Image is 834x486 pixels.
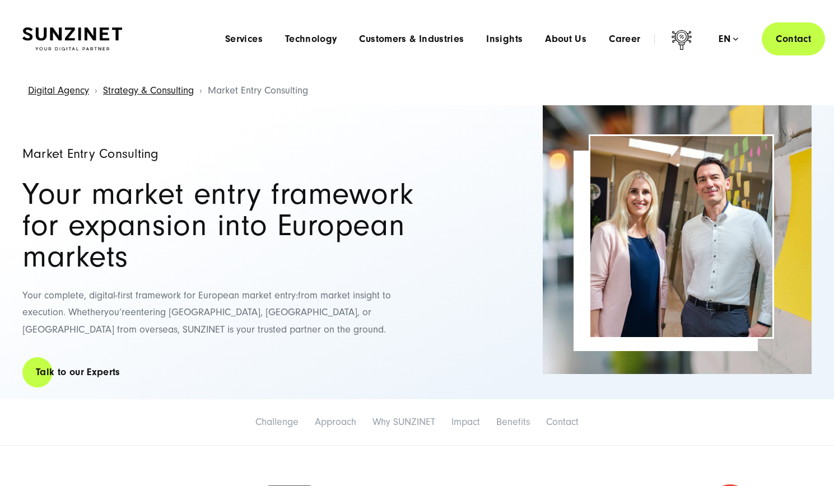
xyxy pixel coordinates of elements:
[22,179,414,273] h2: Your market entry framework for expansion into European markets
[372,416,435,428] a: Why SUNZINET
[543,105,812,374] img: Close-up of a white brick wall with yellow sticky notes on it. | Market entry framework SUNZINET
[315,416,356,428] a: Approach
[486,34,523,45] a: Insights
[762,22,825,55] a: Contact
[359,34,464,45] a: Customers & Industries
[103,85,194,96] a: Strategy & Consulting
[285,34,337,45] a: Technology
[719,34,738,45] div: en
[22,147,414,161] h1: Market Entry Consulting
[22,289,298,301] span: Your complete, digital-first framework for European market entry:
[22,306,386,335] span: entering [GEOGRAPHIC_DATA], [GEOGRAPHIC_DATA], or [GEOGRAPHIC_DATA] from overseas, SUNZINET is yo...
[22,356,134,388] a: Talk to our Experts
[225,34,263,45] a: Services
[255,416,299,428] a: Challenge
[28,85,89,96] a: Digital Agency
[208,85,308,96] span: Market Entry Consulting
[22,27,122,51] img: SUNZINET Full Service Digital Agentur
[545,34,586,45] a: About Us
[546,416,579,428] a: Contact
[590,136,772,337] img: Two professionals standing together in a modern office environment, smiling confidently. The woma...
[104,306,131,318] span: you’re
[609,34,640,45] a: Career
[451,416,480,428] a: Impact
[496,416,530,428] a: Benefits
